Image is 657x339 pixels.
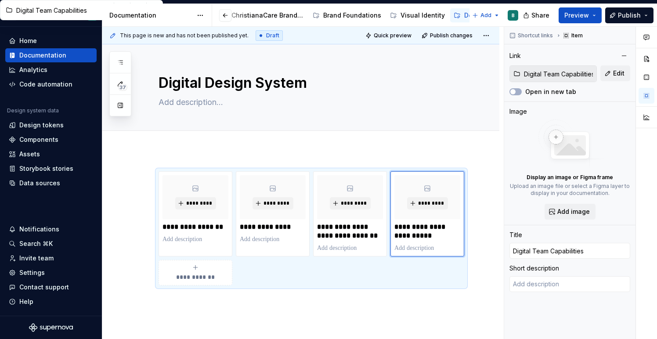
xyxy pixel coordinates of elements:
div: Storybook stories [19,164,73,173]
div: Data sources [19,179,60,188]
span: Share [531,11,549,20]
a: Invite team [5,251,97,265]
a: Analytics [5,63,97,77]
div: Brand Foundations [323,11,381,20]
a: Data sources [5,176,97,190]
span: 37 [118,84,127,91]
p: Display an image or Figma frame [527,174,613,181]
div: Analytics [19,65,47,74]
div: Contact support [19,283,69,292]
div: Design tokens [19,121,64,130]
textarea: Digital Design System [157,72,462,94]
button: Preview [559,7,602,23]
button: Add image [545,204,596,220]
a: Documentation [5,48,97,62]
span: Shortcut links [518,32,553,39]
a: Code automation [5,77,97,91]
div: B [512,12,515,19]
button: Share [519,7,555,23]
a: Design Center [450,8,512,22]
span: Add image [557,207,590,216]
input: Add title [509,243,630,259]
div: Documentation [109,11,192,20]
div: Visual Identity [401,11,445,20]
div: Search ⌘K [19,239,53,248]
div: Link [509,51,521,60]
div: ChristianaCare Brand Center [231,11,304,20]
div: Design Center [464,11,508,20]
svg: Supernova Logo [29,323,73,332]
button: Help [5,295,97,309]
div: Components [19,135,58,144]
p: Upload an image file or select a Figma layer to display in your documentation. [509,183,630,197]
span: This page is new and has not been published yet. [120,32,249,39]
div: Title [509,231,522,239]
div: Help [19,297,33,306]
button: Publish [605,7,653,23]
div: Design system data [7,107,59,114]
a: Storybook stories [5,162,97,176]
div: Assets [19,150,40,159]
button: Notifications [5,222,97,236]
a: Assets [5,147,97,161]
button: Edit [600,65,630,81]
a: Design tokens [5,118,97,132]
div: Settings [19,268,45,277]
div: Image [509,107,527,116]
div: Page tree [217,7,468,24]
div: Home [19,36,37,45]
span: Quick preview [374,32,412,39]
span: Add [480,12,491,19]
div: Documentation [19,51,66,60]
a: ChristianaCare Brand Center [217,8,307,22]
a: Visual Identity [386,8,448,22]
button: Shortcut links [507,29,557,42]
a: Settings [5,266,97,280]
div: Notifications [19,225,59,234]
span: Publish changes [430,32,473,39]
div: Code automation [19,80,72,89]
button: Add [469,9,502,22]
span: Edit [613,69,625,78]
a: Components [5,133,97,147]
span: Draft [266,32,279,39]
span: Preview [564,11,589,20]
button: Contact support [5,280,97,294]
a: Brand Foundations [309,8,385,22]
div: Short description [509,264,559,273]
button: Quick preview [363,29,415,42]
button: Publish changes [419,29,477,42]
div: Invite team [19,254,54,263]
label: Open in new tab [525,87,576,96]
button: Search ⌘K [5,237,97,251]
span: Publish [618,11,641,20]
a: Home [5,34,97,48]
